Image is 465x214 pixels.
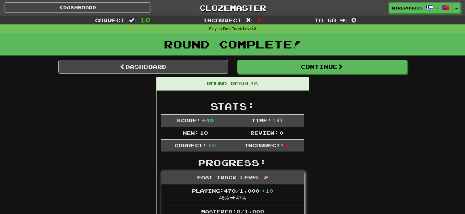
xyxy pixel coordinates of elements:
[279,130,283,136] span: 0
[389,2,453,13] a: Nikephoros /
[161,158,304,168] h2: Progress:
[5,2,150,13] a: Dashboard
[315,17,336,23] span: To go
[2,38,463,50] h1: Round Complete!
[285,142,289,148] span: 1
[183,130,198,136] span: New:
[261,188,273,194] span: + 10
[246,18,253,23] span: :
[203,17,242,23] span: Incorrect
[202,117,214,123] span: + 40
[192,188,273,194] span: Playing: 470 / 1,000
[251,117,271,123] span: Time:
[237,60,407,74] button: Continue
[257,16,262,23] span: 1
[200,130,208,136] span: 10
[58,60,228,74] a: Dashboard
[244,142,284,148] span: Incorrect:
[161,171,304,184] div: Fast Track Level 2
[436,5,439,9] span: /
[129,18,136,23] span: :
[392,5,423,11] span: Nikephoros
[161,184,304,205] li: 46% 47%
[157,77,309,91] div: Round Results
[140,16,150,23] span: 10
[95,17,125,23] span: Correct
[160,2,305,13] a: Clozemaster
[273,118,282,123] span: 1 : 43
[177,117,201,123] span: Score:
[161,101,304,111] h2: Stats:
[250,130,278,136] span: Review:
[223,27,256,31] strong: Fast Track Level 2
[175,142,206,148] span: Correct:
[340,18,347,23] span: :
[351,16,356,23] span: 0
[208,142,216,148] span: 10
